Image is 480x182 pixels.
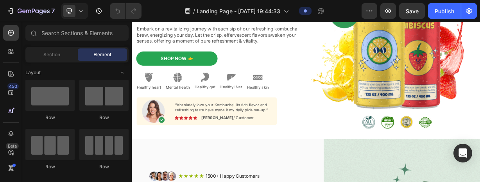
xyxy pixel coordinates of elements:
iframe: Design area [132,22,480,182]
p: “Absolutely love your Kombucha! Its rich flavor and refreshing taste have made it my daily pick-m... [58,109,187,122]
span: / [193,7,195,15]
img: gempages_585906726994182851-32ef6e8c-59b5-424b-9695-e6c878027d73.svg [163,68,176,81]
button: Save [399,3,425,19]
input: Search Sections & Elements [25,25,129,41]
div: Open Intercom Messenger [453,144,472,162]
span: Save [406,8,419,14]
p: / Customer [93,127,164,132]
div: Row [25,114,75,121]
span: Toggle open [116,66,129,79]
div: Row [79,163,129,170]
div: Undo/Redo [110,3,141,19]
div: Row [79,114,129,121]
span: Layout [25,69,41,76]
button: 7 [3,3,58,19]
p: 7 [51,6,55,16]
span: Element [93,51,111,58]
span: Section [43,51,60,58]
div: Beta [6,143,19,149]
p: Healthy skin [155,85,184,91]
img: gempages_585906726994182851-e1d1b3d6-552f-444b-a621-8197dde1b65c.png [14,105,45,136]
div: Row [25,163,75,170]
div: 450 [7,83,19,89]
button: Publish [428,3,461,19]
strong: [PERSON_NAME] [93,126,136,132]
span: Landing Page - [DATE] 19:44:33 [197,7,280,15]
div: Publish [435,7,454,15]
